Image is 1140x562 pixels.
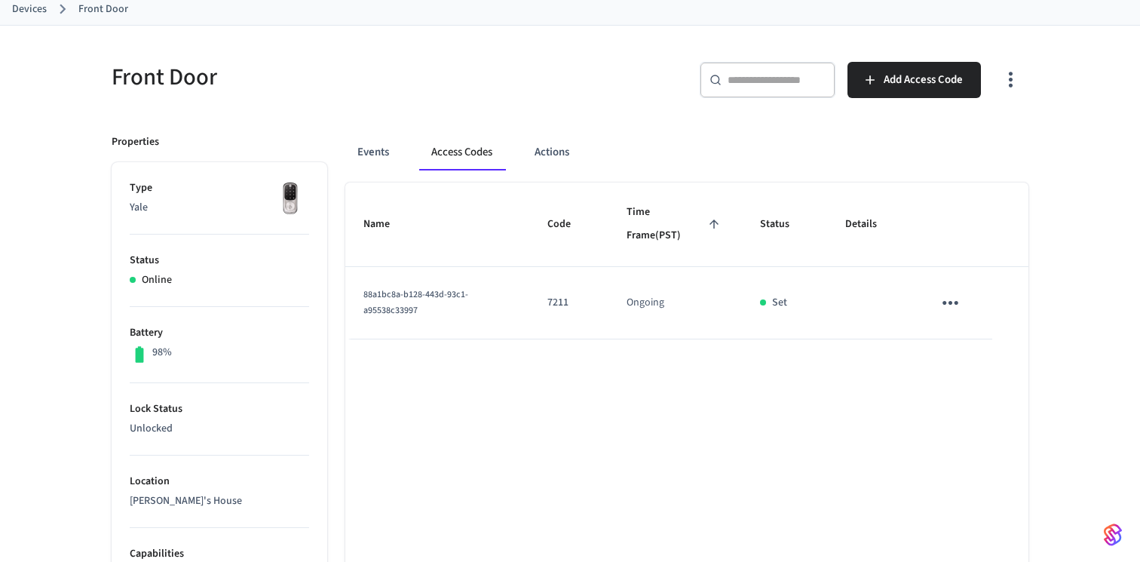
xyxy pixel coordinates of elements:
[363,288,468,317] span: 88a1bc8a-b128-443d-93c1-a95538c33997
[130,421,309,437] p: Unlocked
[845,213,896,236] span: Details
[772,295,787,311] p: Set
[884,70,963,90] span: Add Access Code
[78,2,128,17] a: Front Door
[130,401,309,417] p: Lock Status
[547,295,590,311] p: 7211
[1104,523,1122,547] img: SeamLogoGradient.69752ec5.svg
[112,62,561,93] h5: Front Door
[363,213,409,236] span: Name
[847,62,981,98] button: Add Access Code
[608,267,741,339] td: Ongoing
[547,213,590,236] span: Code
[130,474,309,490] p: Location
[130,325,309,341] p: Battery
[142,272,172,288] p: Online
[130,180,309,196] p: Type
[522,134,581,170] button: Actions
[130,200,309,216] p: Yale
[760,213,809,236] span: Status
[627,201,723,248] span: Time Frame(PST)
[345,134,401,170] button: Events
[130,493,309,509] p: [PERSON_NAME]'s House
[112,134,159,150] p: Properties
[345,134,1028,170] div: ant example
[130,253,309,269] p: Status
[130,546,309,562] p: Capabilities
[345,183,1028,339] table: sticky table
[12,2,47,17] a: Devices
[271,180,309,218] img: Yale Assure Touchscreen Wifi Smart Lock, Satin Nickel, Front
[419,134,504,170] button: Access Codes
[152,345,172,361] p: 98%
